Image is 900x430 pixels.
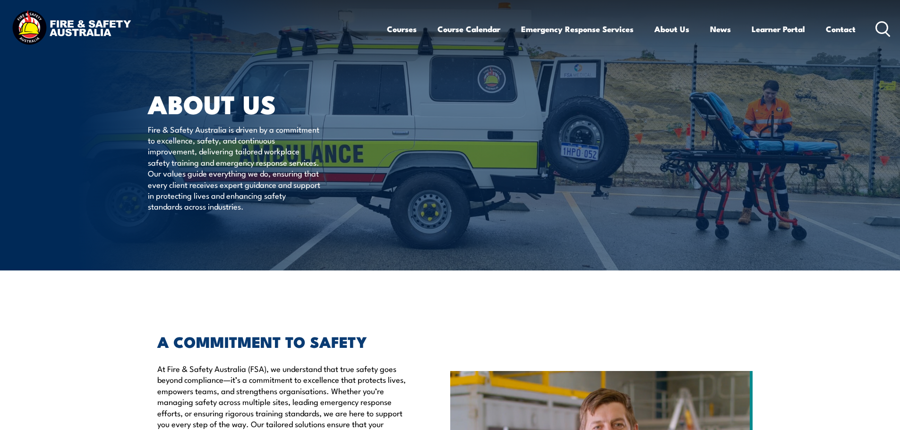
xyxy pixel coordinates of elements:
h2: A COMMITMENT TO SAFETY [157,335,407,348]
a: Learner Portal [752,17,805,42]
h1: About Us [148,93,381,115]
a: About Us [654,17,689,42]
a: Course Calendar [437,17,500,42]
a: Courses [387,17,417,42]
p: Fire & Safety Australia is driven by a commitment to excellence, safety, and continuous improveme... [148,124,320,212]
a: Contact [826,17,856,42]
a: News [710,17,731,42]
a: Emergency Response Services [521,17,634,42]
